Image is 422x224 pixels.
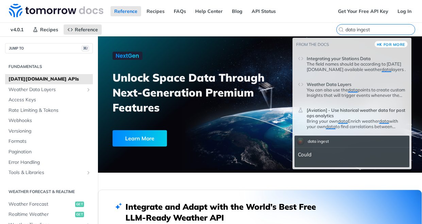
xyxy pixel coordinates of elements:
[348,87,358,92] span: data
[382,67,391,72] span: data
[5,168,93,178] a: Tools & LibrariesShow subpages for Tools & Libraries
[338,118,348,124] span: data
[9,169,84,176] span: Tools & Libraries
[394,6,415,16] a: Log In
[307,53,406,61] header: Integrating your Stations Data
[9,159,91,166] span: Error Handling
[307,118,406,129] div: [Aviation] - Use historical weather data for post ops analytics
[307,82,351,87] span: Weather Data Layers
[9,201,73,208] span: Weather Forecast
[113,130,167,147] div: Learn More
[384,42,405,47] span: for more
[307,56,371,61] span: Integrating your Stations Data
[5,126,93,136] a: Versioning
[5,95,93,105] a: Access Keys
[5,157,93,168] a: Error Handling
[9,128,91,135] span: Versioning
[294,50,409,75] a: Integrating your Stations DataThe field names should be according to [DATE][DOMAIN_NAME] availabl...
[7,24,27,35] span: v4.0.1
[9,107,91,114] span: Rate Limiting & Tokens
[75,202,84,207] span: get
[307,87,406,98] p: You can also use the points to create custom Insights that will trigger events whenever the condi...
[5,64,93,70] h2: Fundamentals
[113,70,267,115] h3: Unlock Space Data Through Next-Generation Premium Features
[86,87,91,92] button: Show subpages for Weather Data Layers
[5,74,93,84] a: [DATE][DOMAIN_NAME] APIs
[75,27,98,33] span: Reference
[248,6,280,16] a: API Status
[113,130,236,147] a: Learn More
[334,6,392,16] a: Get Your Free API Key
[82,46,89,51] span: ⌘/
[9,138,91,145] span: Formats
[5,85,93,95] a: Weather Data LayersShow subpages for Weather Data Layers
[5,43,93,53] button: JUMP TO⌘/
[5,199,93,209] a: Weather Forecastget
[75,212,84,217] span: get
[9,149,91,155] span: Pagination
[40,27,58,33] span: Recipes
[307,118,406,129] p: Bring your own Enrich weather with your own to find correlations between weather events and your ...
[306,136,331,147] div: data ingest
[5,105,93,116] a: Rate Limiting & Tokens
[5,136,93,147] a: Formats
[5,116,93,126] a: Webhooks
[326,124,336,129] span: data
[379,118,389,124] span: data
[170,6,190,16] a: FAQs
[307,107,406,118] span: [Aviation] - Use historical weather data for post ops analytics
[307,105,406,118] header: [Aviation] - Use historical weather data for post ops analytics
[374,41,408,48] button: ⌘Kfor more
[345,27,415,33] input: Search
[9,4,103,17] img: Tomorrow.io Weather API Docs
[294,76,409,101] a: Weather Data LayersYou can also use thedatapoints to create custom Insights that will trigger eve...
[296,42,329,47] span: From the docs
[9,117,91,124] span: Webhooks
[64,24,102,35] a: Reference
[298,151,311,159] p: Could
[5,189,93,195] h2: Weather Forecast & realtime
[307,61,406,72] div: Integrating your Stations Data
[9,76,91,83] span: [DATE][DOMAIN_NAME] APIs
[29,24,62,35] a: Recipes
[9,211,73,218] span: Realtime Weather
[5,209,93,220] a: Realtime Weatherget
[338,27,344,32] svg: Search
[294,102,409,132] a: [Aviation] - Use historical weather data for post ops analyticsBring your owndataEnrich weatherda...
[307,79,406,87] header: Weather Data Layers
[191,6,226,16] a: Help Center
[86,170,91,175] button: Show subpages for Tools & Libraries
[143,6,168,16] a: Recipes
[113,52,142,60] img: NextGen
[377,41,382,48] kbd: ⌘K
[307,61,406,72] p: The field names should be according to [DATE][DOMAIN_NAME] available weather layers .
[9,86,84,93] span: Weather Data Layers
[307,87,406,98] div: Weather Data Layers
[5,147,93,157] a: Pagination
[9,97,91,103] span: Access Keys
[111,6,141,16] a: Reference
[228,6,246,16] a: Blog
[125,201,326,223] h2: Integrate and Adapt with the World’s Best Free LLM-Ready Weather API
